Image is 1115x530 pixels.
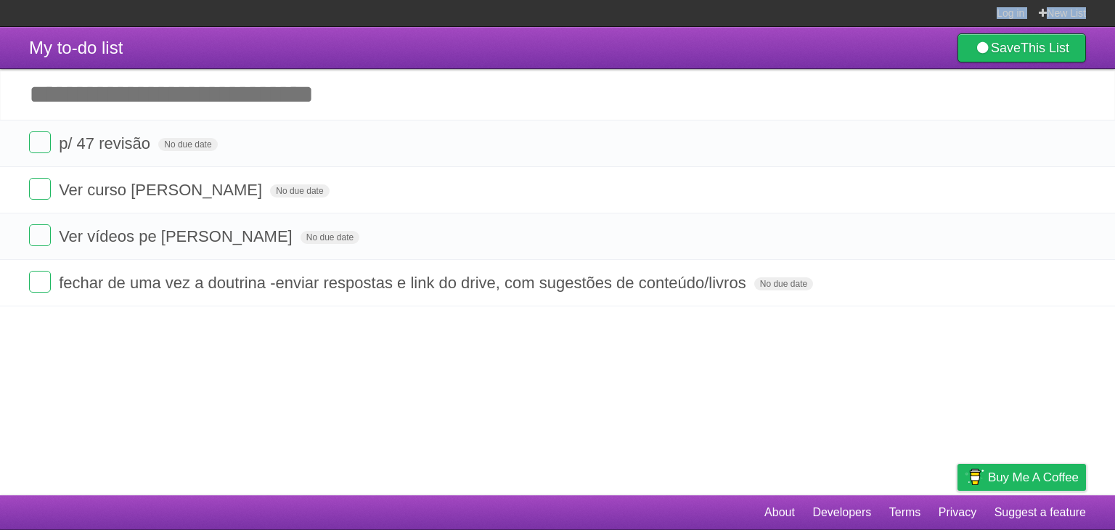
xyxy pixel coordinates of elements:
[812,499,871,526] a: Developers
[889,499,921,526] a: Terms
[29,271,51,293] label: Done
[158,138,217,151] span: No due date
[29,178,51,200] label: Done
[59,227,296,245] span: Ver vídeos pe [PERSON_NAME]
[270,184,329,197] span: No due date
[29,38,123,57] span: My to-do list
[939,499,976,526] a: Privacy
[965,465,984,489] img: Buy me a coffee
[59,274,750,292] span: fechar de uma vez a doutrina -enviar respostas e link do drive, com sugestões de conteúdo/livros
[764,499,795,526] a: About
[301,231,359,244] span: No due date
[59,134,154,152] span: p/ 47 revisão
[988,465,1079,490] span: Buy me a coffee
[59,181,266,199] span: Ver curso [PERSON_NAME]
[29,131,51,153] label: Done
[994,499,1086,526] a: Suggest a feature
[957,464,1086,491] a: Buy me a coffee
[754,277,813,290] span: No due date
[1021,41,1069,55] b: This List
[29,224,51,246] label: Done
[957,33,1086,62] a: SaveThis List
